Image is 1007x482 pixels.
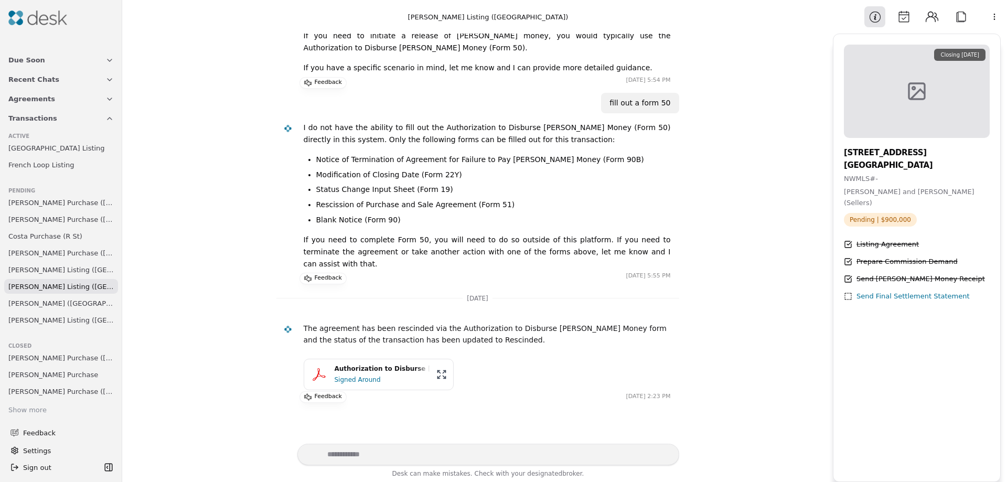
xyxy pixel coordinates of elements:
[463,293,492,304] span: [DATE]
[934,49,985,61] div: Closing [DATE]
[8,187,114,195] div: Pending
[856,291,970,302] div: Send Final Settlement Statement
[8,93,55,104] span: Agreements
[316,214,671,226] li: Blank Notice (Form 90)
[283,124,292,133] img: Desk
[8,113,57,124] span: Transactions
[304,122,671,145] p: I do not have the ability to fill out the Authorization to Disburse [PERSON_NAME] Money (Form 50)...
[316,154,671,166] li: Notice of Termination of Agreement for Failure to Pay [PERSON_NAME] Money (Form 90B)
[304,62,671,74] p: If you have a specific scenario in mind, let me know and I can provide more detailed guidance.
[283,325,292,334] img: Desk
[8,298,114,309] span: [PERSON_NAME] ([GEOGRAPHIC_DATA])
[8,281,114,292] span: [PERSON_NAME] Listing ([GEOGRAPHIC_DATA])
[8,55,45,66] span: Due Soon
[8,10,67,25] img: Desk
[408,12,569,23] div: [PERSON_NAME] Listing ([GEOGRAPHIC_DATA])
[8,248,114,259] span: [PERSON_NAME] Purchase ([GEOGRAPHIC_DATA])
[856,274,985,285] div: Send [PERSON_NAME] Money Receipt
[8,369,98,380] span: [PERSON_NAME] Purchase
[527,470,562,477] span: designated
[6,459,101,476] button: Sign out
[4,423,114,442] button: Feedback
[8,74,59,85] span: Recent Chats
[316,169,671,181] li: Modification of Closing Date (Form 22Y)
[23,462,51,473] span: Sign out
[304,30,671,53] p: If you need to initiate a release of [PERSON_NAME] money, you would typically use the Authorizati...
[304,234,671,270] p: If you need to complete Form 50, you will need to do so outside of this platform. If you need to ...
[335,374,430,385] div: Signed Around
[626,76,670,85] time: [DATE] 5:54 PM
[844,174,990,185] div: NWMLS # -
[2,89,120,109] button: Agreements
[8,231,82,242] span: Costa Purchase (R St)
[315,273,342,284] p: Feedback
[8,386,114,397] span: [PERSON_NAME] Purchase ([PERSON_NAME][GEOGRAPHIC_DATA][PERSON_NAME])
[2,109,120,128] button: Transactions
[6,442,116,459] button: Settings
[8,214,114,225] span: [PERSON_NAME] Purchase ([PERSON_NAME][GEOGRAPHIC_DATA])
[23,427,108,438] span: Feedback
[626,392,670,401] time: [DATE] 2:23 PM
[316,184,671,196] li: Status Change Input Sheet (Form 19)
[844,146,990,159] div: [STREET_ADDRESS]
[856,256,958,267] div: Prepare Commission Demand
[335,364,430,374] div: Authorization to Disburse [PERSON_NAME] Money - Rescission
[316,199,671,211] li: Rescission of Purchase and Sale Agreement (Form 51)
[315,78,342,88] p: Feedback
[304,359,454,390] button: Authorization to Disburse [PERSON_NAME] Money - RescissionSigned Around
[8,132,114,141] div: Active
[8,197,114,208] span: [PERSON_NAME] Purchase ([GEOGRAPHIC_DATA])
[609,97,670,109] div: fill out a form 50
[856,239,919,250] div: Listing Agreement
[8,159,74,170] span: French Loop Listing
[315,392,342,402] p: Feedback
[8,342,114,350] div: Closed
[297,468,679,482] div: Desk can make mistakes. Check with your broker.
[23,445,51,456] span: Settings
[844,188,974,207] span: [PERSON_NAME] and [PERSON_NAME] (Sellers)
[8,405,47,416] div: Show more
[8,315,114,326] span: [PERSON_NAME] Listing ([GEOGRAPHIC_DATA])
[297,444,679,465] textarea: Write your prompt here
[844,213,917,227] span: Pending | $900,000
[2,50,120,70] button: Due Soon
[8,264,114,275] span: [PERSON_NAME] Listing ([GEOGRAPHIC_DATA])
[8,143,105,154] span: [GEOGRAPHIC_DATA] Listing
[2,70,120,89] button: Recent Chats
[8,352,114,363] span: [PERSON_NAME] Purchase ([US_STATE] Rd)
[626,272,670,281] time: [DATE] 5:55 PM
[304,323,671,346] p: The agreement has been rescinded via the Authorization to Disburse [PERSON_NAME] Money form and t...
[844,159,990,172] div: [GEOGRAPHIC_DATA]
